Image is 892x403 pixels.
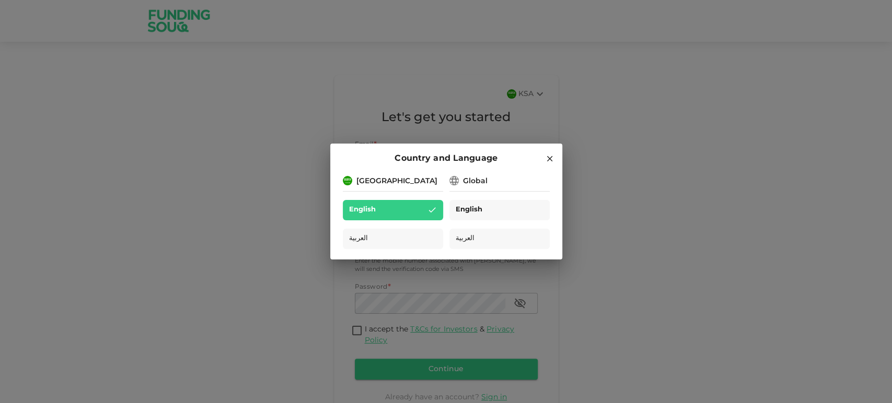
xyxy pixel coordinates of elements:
span: Country and Language [395,152,497,165]
img: flag-sa.b9a346574cdc8950dd34b50780441f57.svg [343,176,352,185]
div: Global [463,176,488,187]
span: English [349,204,376,216]
span: العربية [349,233,368,245]
span: العربية [456,233,475,245]
span: English [456,204,483,216]
div: [GEOGRAPHIC_DATA] [356,176,437,187]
